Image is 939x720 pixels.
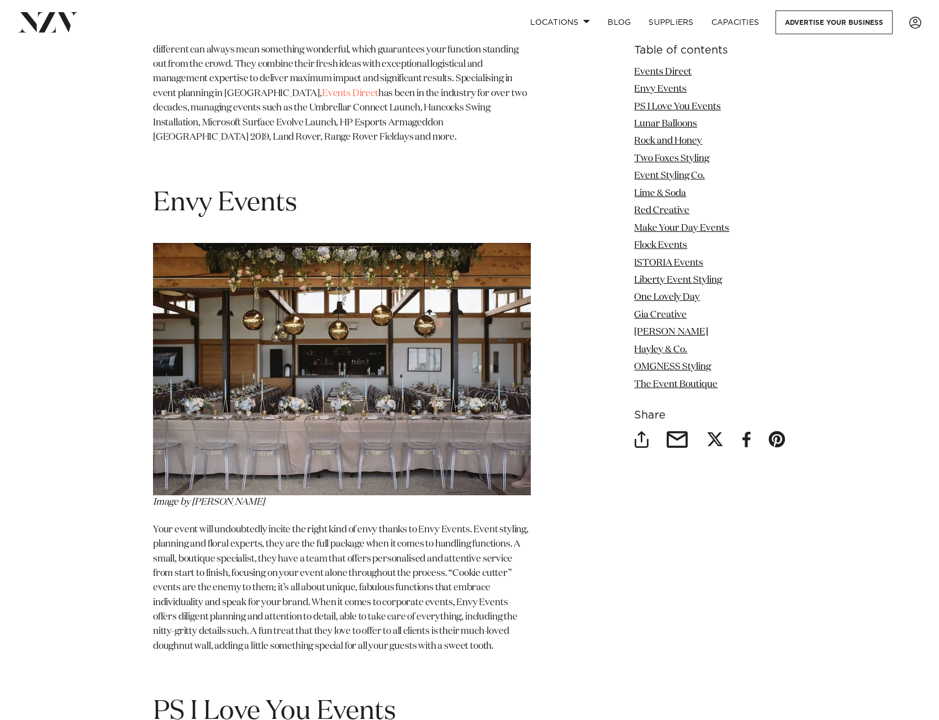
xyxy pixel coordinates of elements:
[776,10,893,34] a: Advertise your business
[640,10,702,34] a: SUPPLIERS
[703,10,768,34] a: Capacities
[634,172,705,181] a: Event Styling Co.
[634,362,711,372] a: OMGNESS Styling
[599,10,640,34] a: BLOG
[18,12,78,32] img: nzv-logo.png
[634,45,786,56] h6: Table of contents
[153,16,520,98] span: , is well-known for their out-of-the-box thinking and ideas. They want to bring ingenuity to your...
[634,310,687,320] a: Gia Creative
[634,224,729,233] a: Make Your Day Events
[634,276,722,285] a: Liberty Event Styling
[153,525,529,651] span: Your event will undoubtedly incite the right kind of envy thanks to Envy Events. Event styling, p...
[634,241,687,250] a: Flock Events
[153,497,265,507] span: Image by [PERSON_NAME]
[153,190,297,216] span: Envy Events
[634,67,692,77] a: Events Direct
[634,189,686,198] a: Lime & Soda
[634,137,702,146] a: Rock and Honey
[634,380,718,389] a: The Event Boutique
[634,102,721,112] a: PS I Love You Events
[634,154,709,163] a: Two Foxes Styling
[521,10,599,34] a: Locations
[634,410,786,421] h6: Share
[634,207,689,216] a: Red Creative
[322,89,378,98] a: Events Direct
[634,119,697,129] a: Lunar Balloons
[153,89,526,142] span: has been in the industry for over two decades, managing events such as the Umbrellar Connect Laun...
[634,84,687,94] a: Envy Events
[634,345,687,354] a: Hayley & Co.
[634,328,708,337] a: [PERSON_NAME]
[634,258,703,268] a: ISTORIA Events
[634,293,700,303] a: One Lovely Day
